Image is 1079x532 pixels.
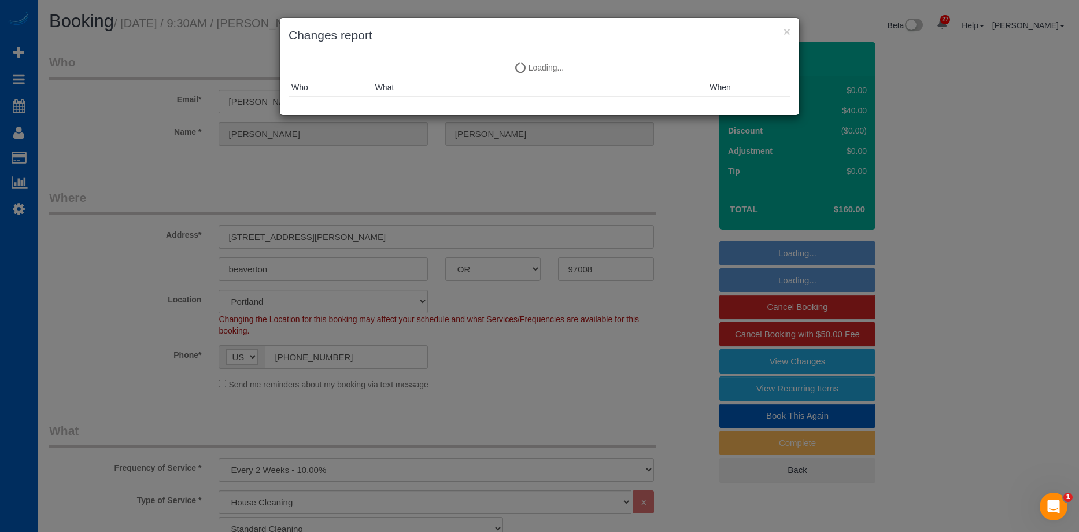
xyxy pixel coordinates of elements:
[1040,493,1067,520] iframe: Intercom live chat
[372,79,707,97] th: What
[289,27,790,44] h3: Changes report
[289,62,790,73] p: Loading...
[784,25,790,38] button: ×
[1063,493,1073,502] span: 1
[707,79,790,97] th: When
[280,18,799,115] sui-modal: Changes report
[289,79,372,97] th: Who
